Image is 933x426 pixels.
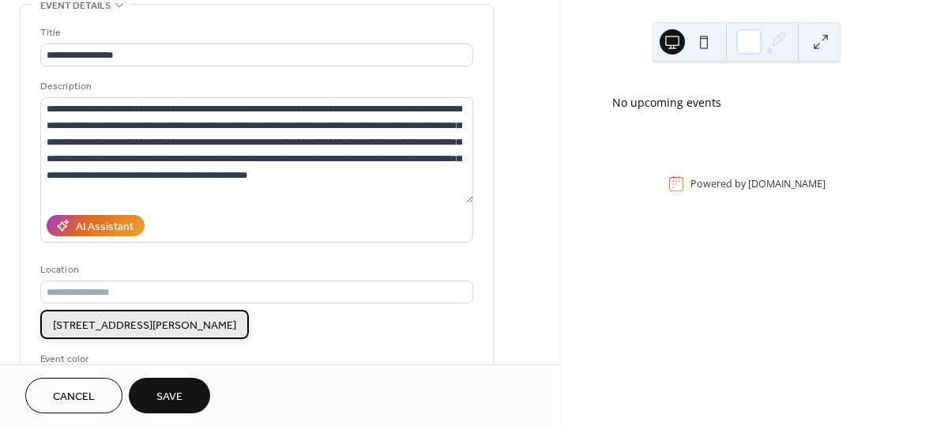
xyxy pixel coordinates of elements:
div: Event color [40,351,159,368]
div: Title [40,25,470,41]
span: Save [156,389,182,405]
span: [STREET_ADDRESS][PERSON_NAME] [53,318,236,334]
div: No upcoming events [612,94,882,111]
div: Description [40,78,470,95]
div: Powered by [690,177,826,190]
button: AI Assistant [47,215,145,236]
div: Location [40,262,470,278]
button: Save [129,378,210,413]
button: Cancel [25,378,122,413]
span: Cancel [53,389,95,405]
a: [DOMAIN_NAME] [748,177,826,190]
div: AI Assistant [76,219,134,236]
